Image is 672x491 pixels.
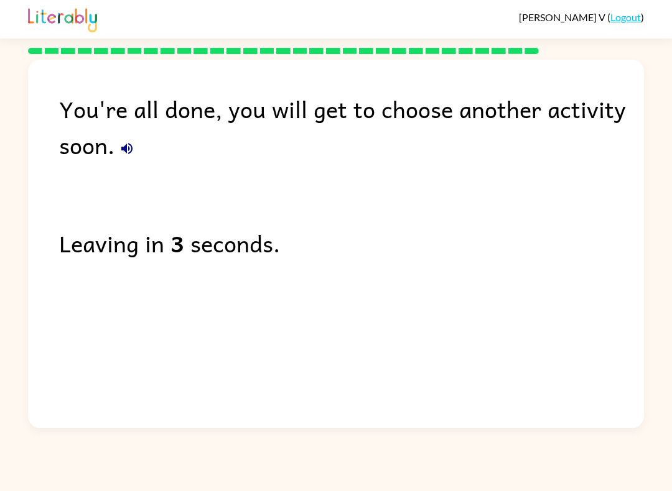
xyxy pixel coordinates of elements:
a: Logout [610,11,641,23]
div: You're all done, you will get to choose another activity soon. [59,91,644,163]
div: Leaving in seconds. [59,225,644,261]
b: 3 [170,225,184,261]
img: Literably [28,5,97,32]
span: [PERSON_NAME] V [519,11,607,23]
div: ( ) [519,11,644,23]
